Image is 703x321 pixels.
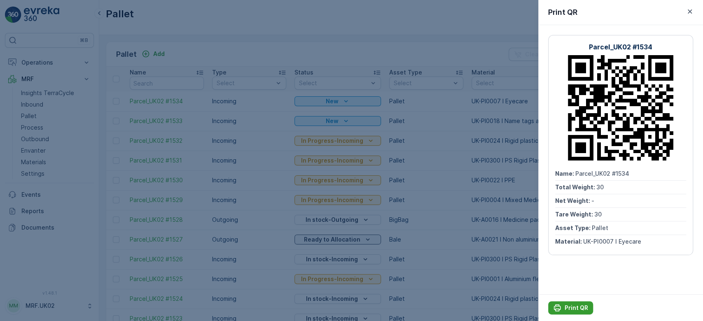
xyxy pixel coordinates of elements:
span: UK-PI0007 I Eyecare [583,238,641,245]
p: Parcel_UK02 #1534 [589,42,652,52]
span: Asset Type : [555,224,592,231]
span: 30 [594,211,602,218]
p: Print QR [548,7,577,18]
span: Material : [555,238,583,245]
span: Net Weight : [555,197,591,204]
span: Total Weight : [555,184,596,191]
button: Print QR [548,301,593,314]
span: Name : [555,170,575,177]
span: Parcel_UK02 #1534 [575,170,629,177]
span: - [591,197,594,204]
p: Print QR [565,304,588,312]
span: Tare Weight : [555,211,594,218]
span: Pallet [592,224,608,231]
span: 30 [596,184,604,191]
